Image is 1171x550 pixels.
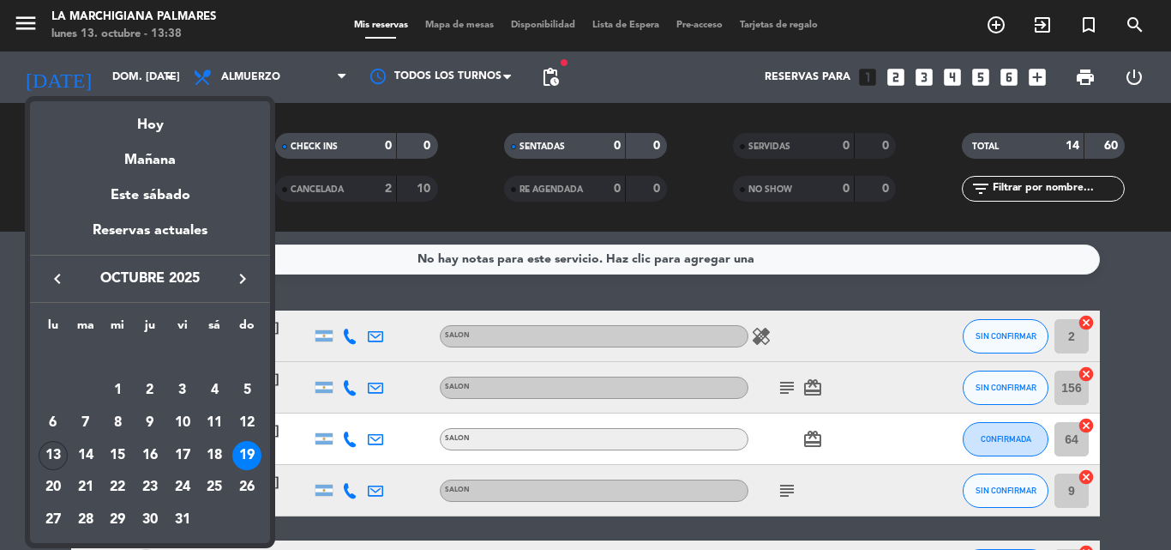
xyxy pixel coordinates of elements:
[39,441,68,470] div: 13
[166,472,199,505] td: 24 de octubre de 2025
[232,408,261,438] div: 12
[168,408,197,438] div: 10
[166,375,199,408] td: 3 de octubre de 2025
[168,376,197,405] div: 3
[199,375,231,408] td: 4 de octubre de 2025
[37,407,69,439] td: 6 de octubre de 2025
[30,220,270,255] div: Reservas actuales
[134,504,166,536] td: 30 de octubre de 2025
[134,316,166,342] th: jueves
[39,474,68,503] div: 20
[73,268,227,290] span: octubre 2025
[37,316,69,342] th: lunes
[168,441,197,470] div: 17
[232,474,261,503] div: 26
[30,136,270,172] div: Mañana
[135,376,165,405] div: 2
[69,439,102,472] td: 14 de octubre de 2025
[135,441,165,470] div: 16
[231,375,263,408] td: 5 de octubre de 2025
[69,504,102,536] td: 28 de octubre de 2025
[101,439,134,472] td: 15 de octubre de 2025
[199,316,231,342] th: sábado
[200,376,229,405] div: 4
[101,375,134,408] td: 1 de octubre de 2025
[39,505,68,535] div: 27
[101,472,134,505] td: 22 de octubre de 2025
[135,505,165,535] div: 30
[200,408,229,438] div: 11
[30,101,270,136] div: Hoy
[47,269,68,289] i: keyboard_arrow_left
[103,505,132,535] div: 29
[199,407,231,439] td: 11 de octubre de 2025
[101,316,134,342] th: miércoles
[103,376,132,405] div: 1
[42,268,73,290] button: keyboard_arrow_left
[227,268,258,290] button: keyboard_arrow_right
[101,504,134,536] td: 29 de octubre de 2025
[71,441,100,470] div: 14
[101,407,134,439] td: 8 de octubre de 2025
[69,316,102,342] th: martes
[69,407,102,439] td: 7 de octubre de 2025
[199,472,231,505] td: 25 de octubre de 2025
[103,474,132,503] div: 22
[103,441,132,470] div: 15
[232,269,253,289] i: keyboard_arrow_right
[135,408,165,438] div: 9
[37,504,69,536] td: 27 de octubre de 2025
[135,474,165,503] div: 23
[168,505,197,535] div: 31
[231,472,263,505] td: 26 de octubre de 2025
[71,408,100,438] div: 7
[231,316,263,342] th: domingo
[37,342,263,375] td: OCT.
[232,441,261,470] div: 19
[71,505,100,535] div: 28
[200,474,229,503] div: 25
[37,439,69,472] td: 13 de octubre de 2025
[103,408,132,438] div: 8
[199,439,231,472] td: 18 de octubre de 2025
[39,408,68,438] div: 6
[71,474,100,503] div: 21
[200,441,229,470] div: 18
[134,407,166,439] td: 9 de octubre de 2025
[166,316,199,342] th: viernes
[134,439,166,472] td: 16 de octubre de 2025
[37,472,69,505] td: 20 de octubre de 2025
[166,439,199,472] td: 17 de octubre de 2025
[134,472,166,505] td: 23 de octubre de 2025
[232,376,261,405] div: 5
[30,172,270,220] div: Este sábado
[166,407,199,439] td: 10 de octubre de 2025
[168,474,197,503] div: 24
[231,439,263,472] td: 19 de octubre de 2025
[166,504,199,536] td: 31 de octubre de 2025
[231,407,263,439] td: 12 de octubre de 2025
[69,472,102,505] td: 21 de octubre de 2025
[134,375,166,408] td: 2 de octubre de 2025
